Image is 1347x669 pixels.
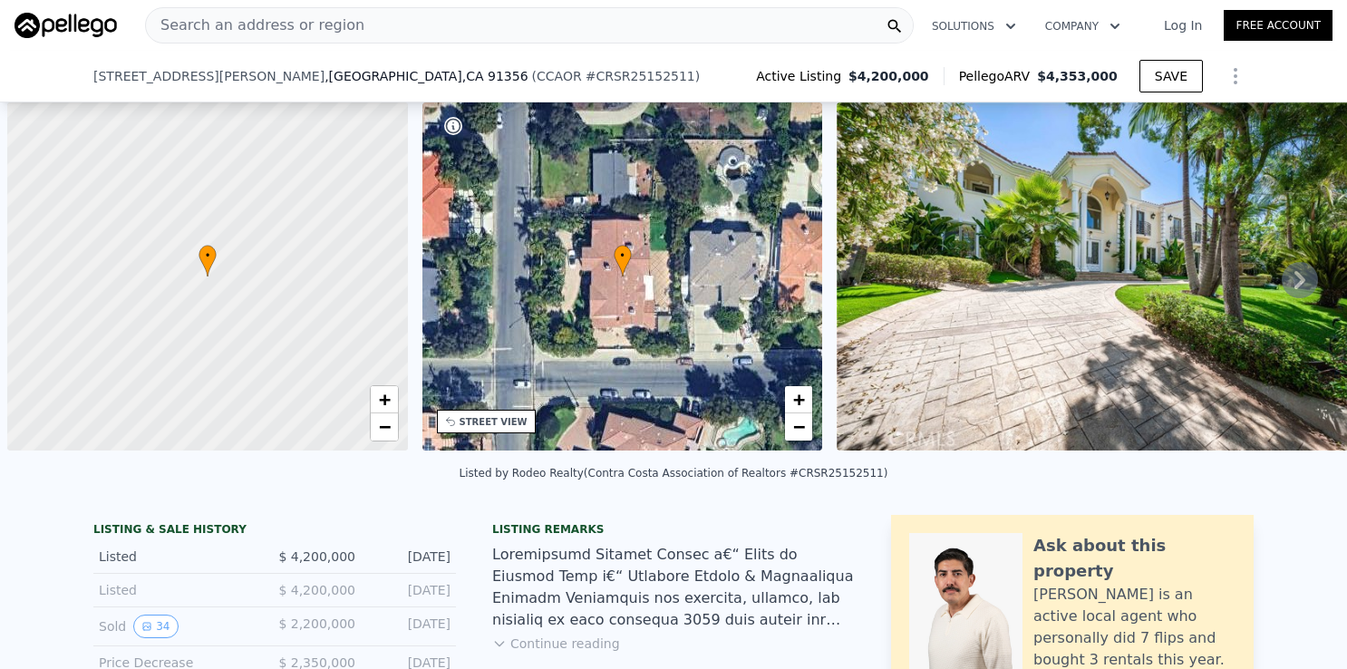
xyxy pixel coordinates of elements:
[492,544,855,631] div: Loremipsumd Sitamet Consec a€“ Elits do Eiusmod Temp i€“ Utlabore Etdolo & Magnaaliqua Enimadm Ve...
[146,15,364,36] span: Search an address or region
[614,247,632,264] span: •
[278,616,355,631] span: $ 2,200,000
[793,415,805,438] span: −
[462,69,528,83] span: , CA 91356
[917,10,1031,43] button: Solutions
[371,413,398,441] a: Zoom out
[848,67,929,85] span: $4,200,000
[370,615,451,638] div: [DATE]
[378,415,390,438] span: −
[537,69,582,83] span: CCAOR
[325,67,528,85] span: , [GEOGRAPHIC_DATA]
[1037,69,1118,83] span: $4,353,000
[199,247,217,264] span: •
[99,548,260,566] div: Listed
[460,415,528,429] div: STREET VIEW
[278,549,355,564] span: $ 4,200,000
[93,522,456,540] div: LISTING & SALE HISTORY
[492,635,620,653] button: Continue reading
[278,583,355,597] span: $ 4,200,000
[1217,58,1254,94] button: Show Options
[378,388,390,411] span: +
[370,548,451,566] div: [DATE]
[133,615,178,638] button: View historical data
[199,245,217,276] div: •
[93,67,325,85] span: [STREET_ADDRESS][PERSON_NAME]
[99,615,260,638] div: Sold
[793,388,805,411] span: +
[1033,533,1236,584] div: Ask about this property
[614,245,632,276] div: •
[370,581,451,599] div: [DATE]
[492,522,855,537] div: Listing remarks
[785,386,812,413] a: Zoom in
[1031,10,1135,43] button: Company
[586,69,695,83] span: # CRSR25152511
[959,67,1038,85] span: Pellego ARV
[756,67,848,85] span: Active Listing
[785,413,812,441] a: Zoom out
[1224,10,1332,41] a: Free Account
[1139,60,1203,92] button: SAVE
[460,467,888,480] div: Listed by Rodeo Realty (Contra Costa Association of Realtors #CRSR25152511)
[15,13,117,38] img: Pellego
[532,67,701,85] div: ( )
[99,581,260,599] div: Listed
[1142,16,1224,34] a: Log In
[371,386,398,413] a: Zoom in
